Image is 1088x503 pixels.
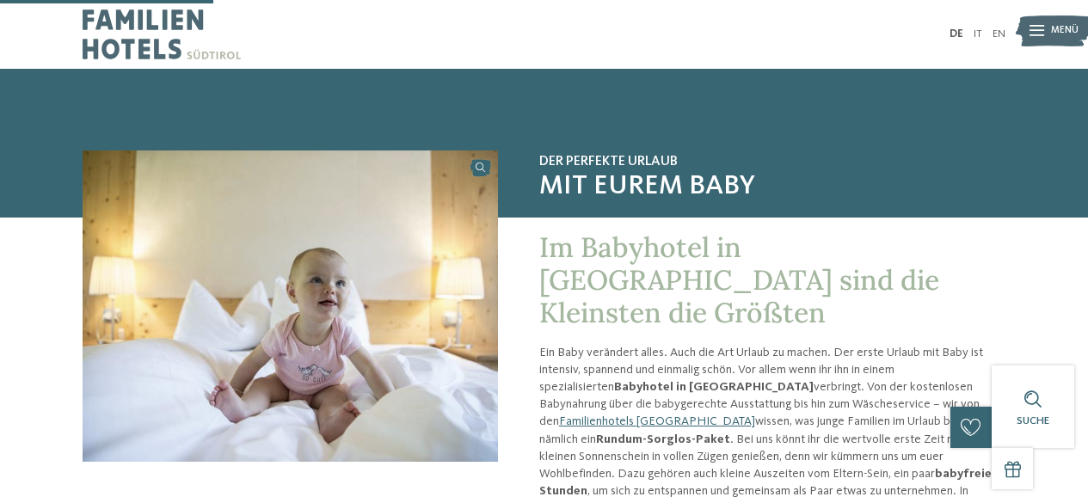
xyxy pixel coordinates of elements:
span: mit eurem Baby [539,170,1005,203]
a: Familienhotels [GEOGRAPHIC_DATA] [559,415,755,427]
a: DE [950,28,963,40]
img: Babyhotel in Südtirol für einen ganz entspannten Urlaub [83,150,498,462]
a: EN [993,28,1005,40]
span: Menü [1051,24,1079,38]
strong: Babyhotel in [GEOGRAPHIC_DATA] [614,381,814,393]
strong: Rundum-Sorglos-Paket [596,433,730,445]
span: Suche [1017,415,1049,426]
a: IT [974,28,982,40]
span: Der perfekte Urlaub [539,154,1005,170]
span: Im Babyhotel in [GEOGRAPHIC_DATA] sind die Kleinsten die Größten [539,230,939,331]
